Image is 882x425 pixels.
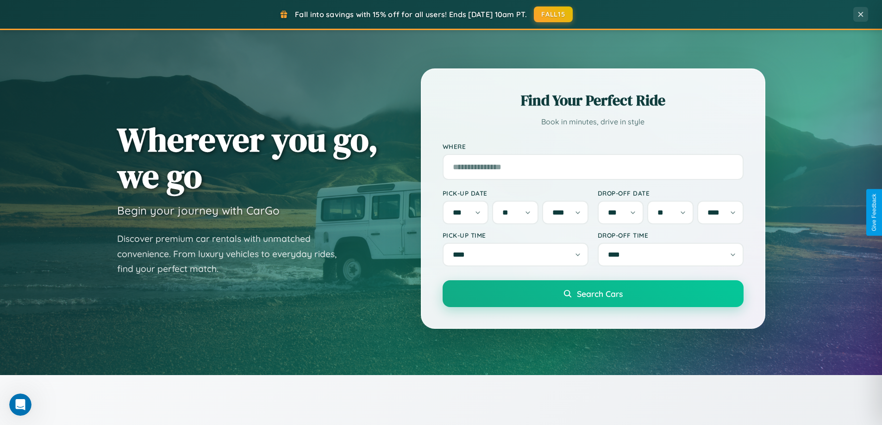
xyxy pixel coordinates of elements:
[117,203,280,217] h3: Begin your journey with CarGo
[534,6,573,22] button: FALL15
[443,142,744,150] label: Where
[577,289,623,299] span: Search Cars
[295,10,527,19] span: Fall into savings with 15% off for all users! Ends [DATE] 10am PT.
[9,394,31,416] iframe: Intercom live chat
[443,280,744,307] button: Search Cars
[598,189,744,197] label: Drop-off Date
[117,121,378,194] h1: Wherever you go, we go
[871,194,877,231] div: Give Feedback
[117,231,349,277] p: Discover premium car rentals with unmatched convenience. From luxury vehicles to everyday rides, ...
[598,231,744,239] label: Drop-off Time
[443,90,744,111] h2: Find Your Perfect Ride
[443,189,588,197] label: Pick-up Date
[443,231,588,239] label: Pick-up Time
[443,115,744,129] p: Book in minutes, drive in style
